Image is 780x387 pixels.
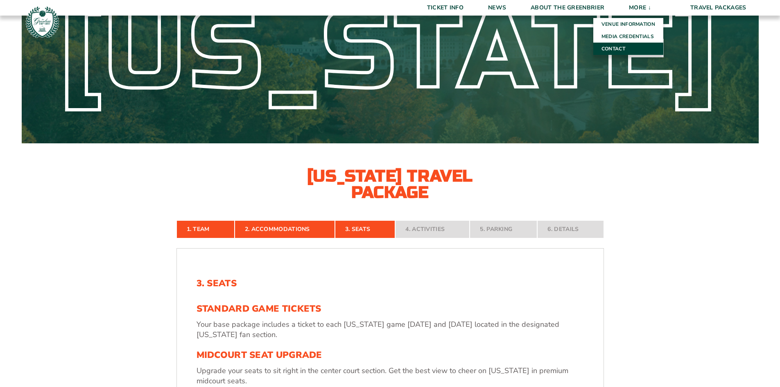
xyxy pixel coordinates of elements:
[300,168,480,201] h2: [US_STATE] Travel Package
[593,18,663,30] a: Venue Information
[593,43,663,55] a: Contact
[235,220,335,238] a: 2. Accommodations
[593,30,663,43] a: Media Credentials
[197,278,584,289] h2: 3. Seats
[197,366,584,386] p: Upgrade your seats to sit right in the center court section. Get the best view to cheer on [US_ST...
[176,220,235,238] a: 1. Team
[25,4,60,40] img: Greenbrier Tip-Off
[22,8,759,95] div: [US_STATE]
[197,303,584,314] h3: Standard Game Tickets
[197,319,584,340] p: Your base package includes a ticket to each [US_STATE] game [DATE] and [DATE] located in the desi...
[197,350,584,360] h3: Midcourt Seat Upgrade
